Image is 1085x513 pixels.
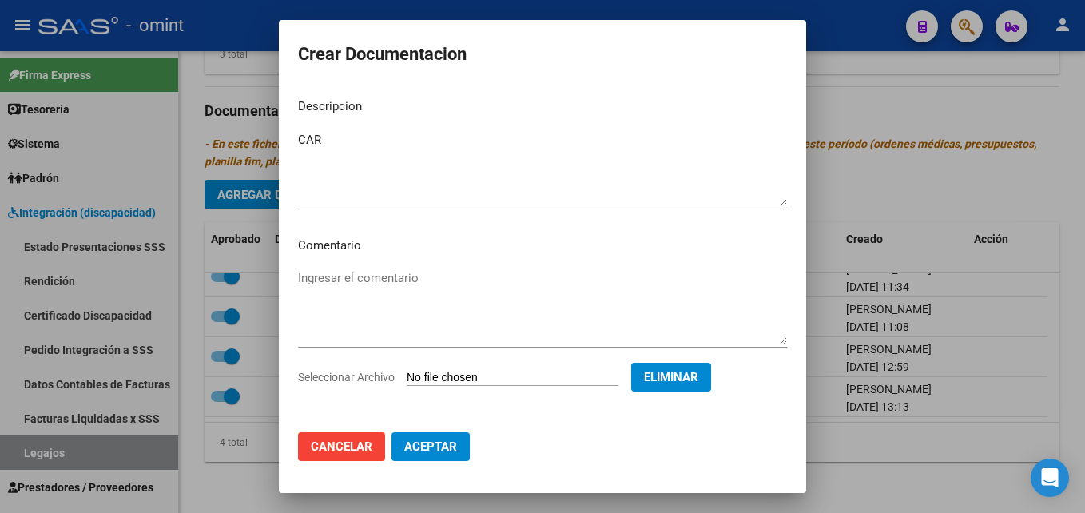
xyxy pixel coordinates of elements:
span: Seleccionar Archivo [298,371,395,384]
button: Eliminar [631,363,711,392]
p: Comentario [298,237,787,255]
span: Eliminar [644,370,698,384]
h2: Crear Documentacion [298,39,787,70]
span: Aceptar [404,439,457,454]
span: Cancelar [311,439,372,454]
button: Cancelar [298,432,385,461]
p: Descripcion [298,97,787,116]
div: Open Intercom Messenger [1031,459,1069,497]
button: Aceptar [391,432,470,461]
